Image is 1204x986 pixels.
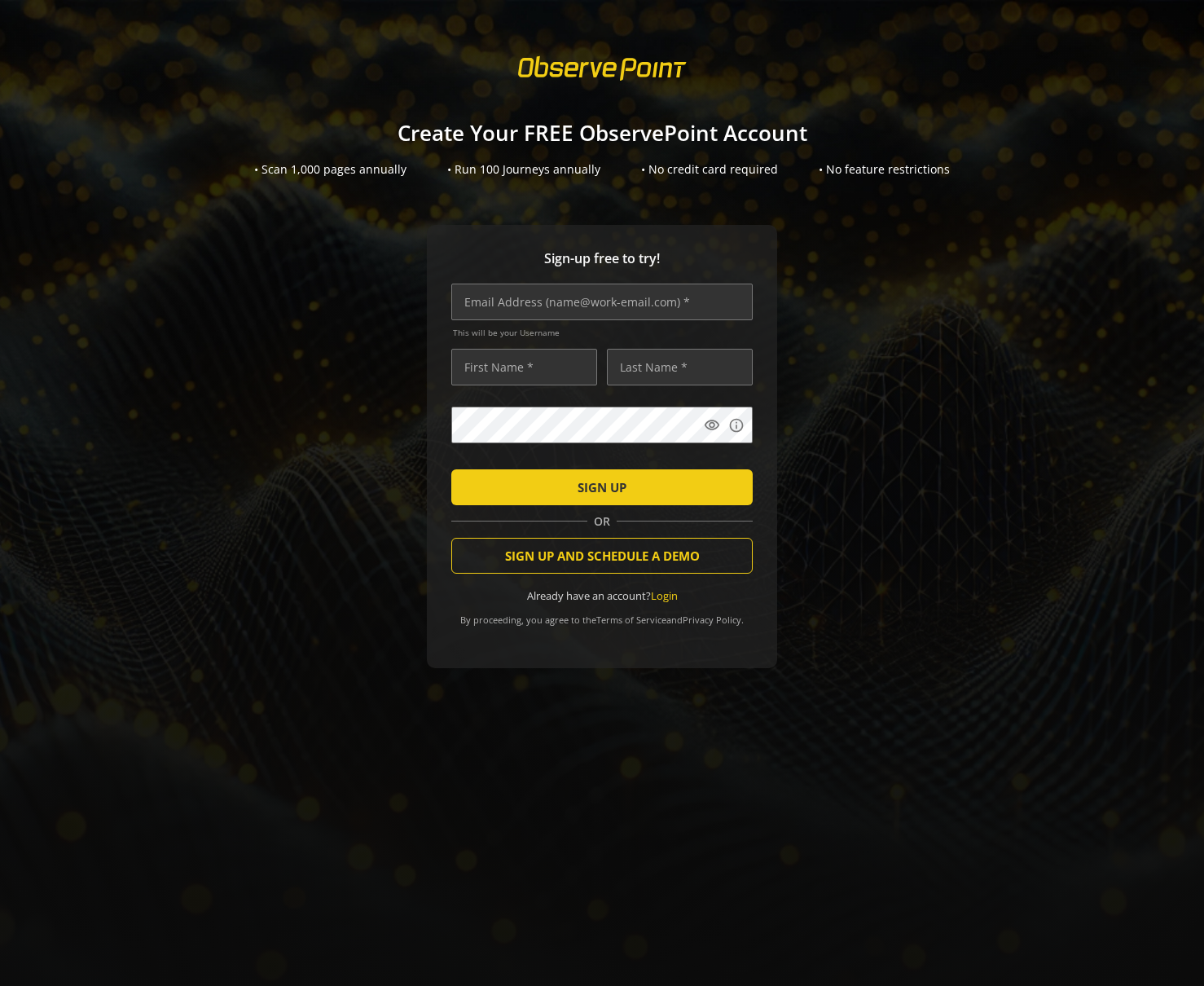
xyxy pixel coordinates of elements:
[587,513,617,530] span: OR
[451,603,753,626] div: By proceeding, you agree to the and .
[453,327,753,338] span: This will be your Username
[607,349,753,385] input: Last Name *
[451,249,753,268] span: Sign-up free to try!
[728,417,745,434] mat-icon: info
[451,349,597,385] input: First Name *
[683,614,741,626] a: Privacy Policy
[651,588,678,603] a: Login
[254,161,406,178] div: • Scan 1,000 pages annually
[505,541,700,570] span: SIGN UP AND SCHEDULE A DEMO
[451,284,753,320] input: Email Address (name@work-email.com) *
[578,473,626,502] span: SIGN UP
[447,161,600,178] div: • Run 100 Journeys annually
[596,614,666,626] a: Terms of Service
[819,161,950,178] div: • No feature restrictions
[641,161,778,178] div: • No credit card required
[451,538,753,574] button: SIGN UP AND SCHEDULE A DEMO
[451,588,753,604] div: Already have an account?
[704,417,720,434] mat-icon: visibility
[451,469,753,505] button: SIGN UP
